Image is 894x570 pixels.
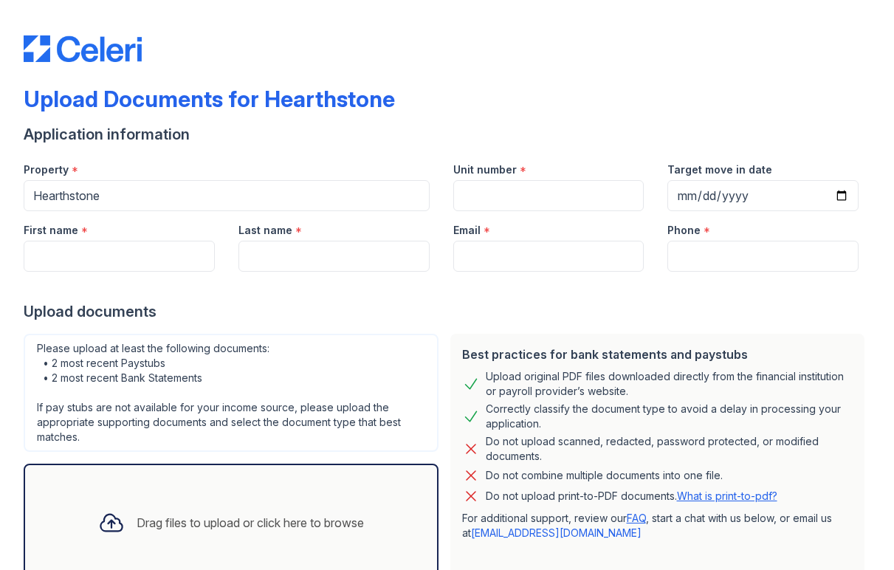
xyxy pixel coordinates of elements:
div: Please upload at least the following documents: • 2 most recent Paystubs • 2 most recent Bank Sta... [24,334,439,452]
a: [EMAIL_ADDRESS][DOMAIN_NAME] [471,526,642,539]
div: Upload documents [24,301,870,322]
label: Email [453,223,481,238]
a: FAQ [627,512,646,524]
div: Correctly classify the document type to avoid a delay in processing your application. [486,402,853,431]
div: Upload Documents for Hearthstone [24,86,395,112]
label: Last name [238,223,292,238]
label: Target move in date [667,162,772,177]
div: Do not upload scanned, redacted, password protected, or modified documents. [486,434,853,464]
label: First name [24,223,78,238]
a: What is print-to-pdf? [677,490,777,502]
div: Drag files to upload or click here to browse [137,514,364,532]
p: For additional support, review our , start a chat with us below, or email us at [462,511,853,540]
label: Property [24,162,69,177]
p: Do not upload print-to-PDF documents. [486,489,777,504]
div: Do not combine multiple documents into one file. [486,467,723,484]
div: Application information [24,124,870,145]
img: CE_Logo_Blue-a8612792a0a2168367f1c8372b55b34899dd931a85d93a1a3d3e32e68fde9ad4.png [24,35,142,62]
div: Upload original PDF files downloaded directly from the financial institution or payroll provider’... [486,369,853,399]
label: Phone [667,223,701,238]
div: Best practices for bank statements and paystubs [462,346,853,363]
label: Unit number [453,162,517,177]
